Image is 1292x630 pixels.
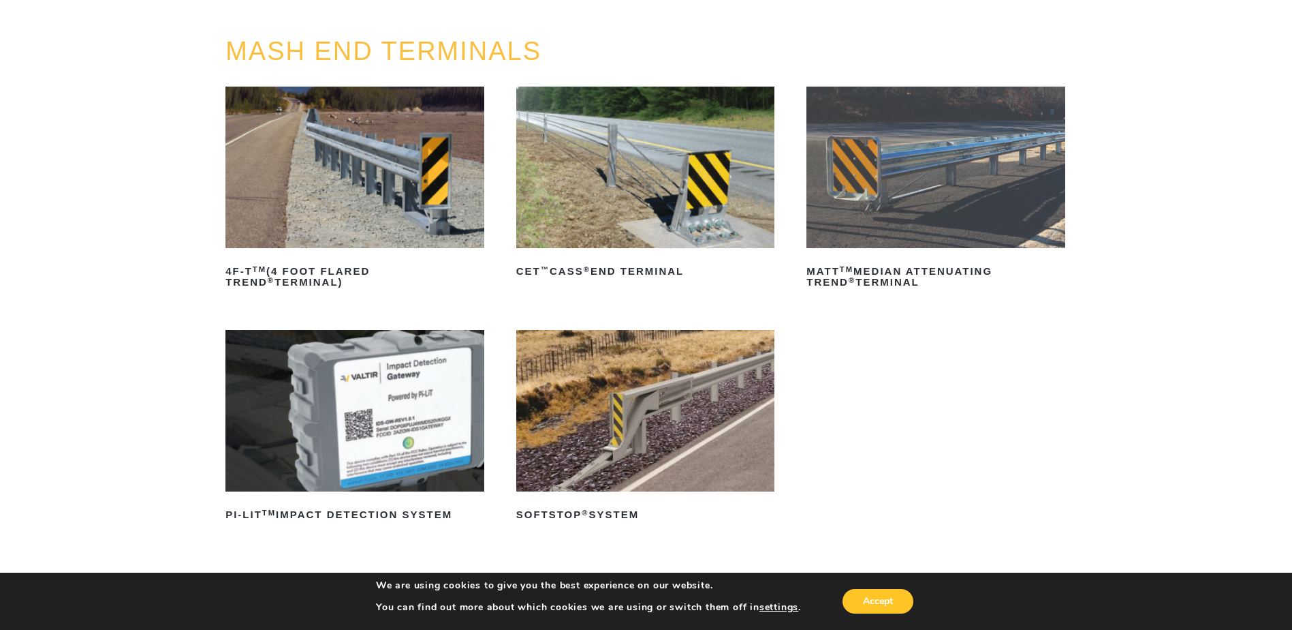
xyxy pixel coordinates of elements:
[225,504,484,526] h2: PI-LIT Impact Detection System
[225,87,484,293] a: 4F-TTM(4 Foot Flared TREND®Terminal)
[253,265,266,273] sup: TM
[268,276,274,284] sup: ®
[759,601,798,614] button: settings
[516,260,775,282] h2: CET CASS End Terminal
[582,509,588,517] sup: ®
[516,87,775,282] a: CET™CASS®End Terminal
[376,580,801,592] p: We are using cookies to give you the best experience on our website.
[806,87,1065,293] a: MATTTMMedian Attenuating TREND®Terminal
[376,601,801,614] p: You can find out more about which cookies we are using or switch them off in .
[225,260,484,293] h2: 4F-T (4 Foot Flared TREND Terminal)
[516,504,775,526] h2: SoftStop System
[225,37,541,65] a: MASH END TERMINALS
[516,330,775,526] a: SoftStop®System
[262,509,276,517] sup: TM
[584,265,590,273] sup: ®
[849,276,855,284] sup: ®
[541,265,550,273] sup: ™
[806,260,1065,293] h2: MATT Median Attenuating TREND Terminal
[842,589,913,614] button: Accept
[225,330,484,526] a: PI-LITTMImpact Detection System
[516,330,775,492] img: SoftStop System End Terminal
[840,265,853,273] sup: TM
